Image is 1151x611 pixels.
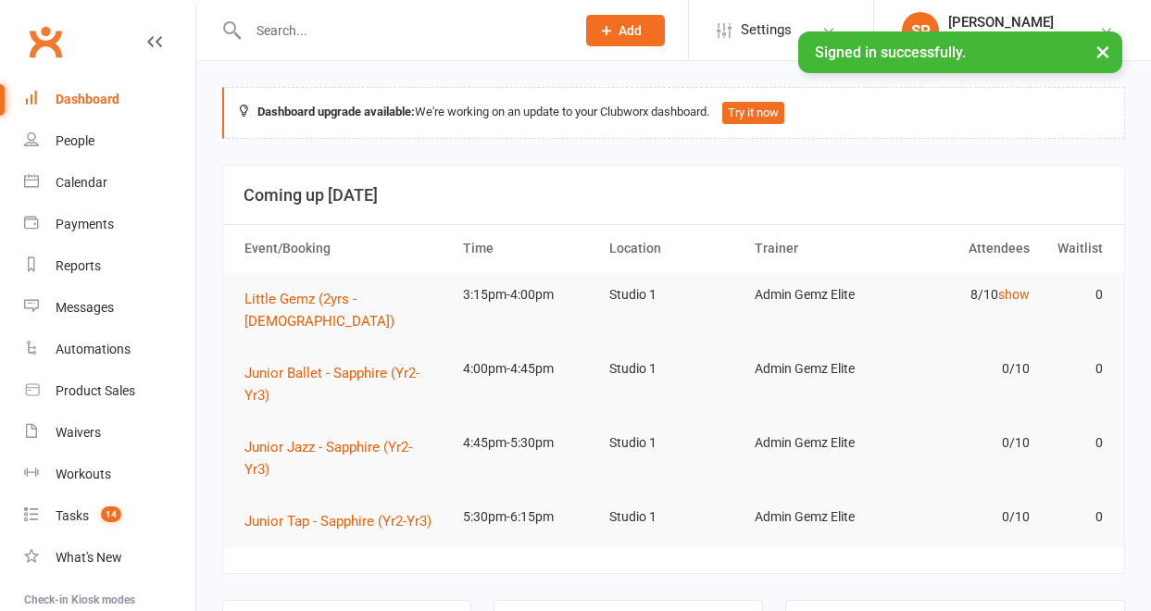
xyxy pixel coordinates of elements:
div: Waivers [56,425,101,440]
div: SP [902,12,939,49]
h3: Coming up [DATE] [244,186,1104,205]
span: Junior Jazz - Sapphire (Yr2-Yr3) [244,439,412,478]
a: Workouts [24,454,195,495]
span: Junior Tap - Sapphire (Yr2-Yr3) [244,513,432,530]
a: Clubworx [22,19,69,65]
th: Waitlist [1038,225,1111,272]
div: We're working on an update to your Clubworx dashboard. [222,87,1125,139]
div: Automations [56,342,131,356]
td: Admin Gemz Elite [746,421,892,465]
a: Payments [24,204,195,245]
td: Studio 1 [601,347,746,391]
div: Dashboard [56,92,119,106]
td: 0 [1038,273,1111,317]
td: Studio 1 [601,421,746,465]
th: Trainer [746,225,892,272]
td: 0 [1038,495,1111,539]
div: What's New [56,550,122,565]
span: Junior Ballet - Sapphire (Yr2-Yr3) [244,365,419,404]
a: Automations [24,329,195,370]
button: × [1086,31,1120,71]
td: 0/10 [893,347,1038,391]
button: Add [586,15,665,46]
button: Junior Jazz - Sapphire (Yr2-Yr3) [244,436,446,480]
button: Junior Ballet - Sapphire (Yr2-Yr3) [244,362,446,406]
td: Studio 1 [601,273,746,317]
td: 0/10 [893,495,1038,539]
td: 3:15pm-4:00pm [455,273,600,317]
button: Little Gemz (2yrs - [DEMOGRAPHIC_DATA]) [244,288,446,332]
td: 5:30pm-6:15pm [455,495,600,539]
a: What's New [24,537,195,579]
div: Payments [56,217,114,231]
div: Tasks [56,508,89,523]
td: 4:45pm-5:30pm [455,421,600,465]
td: Admin Gemz Elite [746,273,892,317]
div: Calendar [56,175,107,190]
td: Studio 1 [601,495,746,539]
span: Settings [741,9,792,51]
span: 14 [101,506,121,522]
td: 8/10 [893,273,1038,317]
td: Admin Gemz Elite [746,495,892,539]
div: Workouts [56,467,111,481]
td: 4:00pm-4:45pm [455,347,600,391]
strong: Dashboard upgrade available: [257,105,415,118]
a: show [998,287,1030,302]
td: 0 [1038,421,1111,465]
th: Event/Booking [236,225,455,272]
span: Little Gemz (2yrs - [DEMOGRAPHIC_DATA]) [244,291,394,330]
span: Add [619,23,642,38]
td: Admin Gemz Elite [746,347,892,391]
div: Product Sales [56,383,135,398]
td: 0 [1038,347,1111,391]
a: Calendar [24,162,195,204]
div: People [56,133,94,148]
a: Waivers [24,412,195,454]
button: Try it now [722,102,784,124]
a: Dashboard [24,79,195,120]
input: Search... [243,18,562,44]
a: Tasks 14 [24,495,195,537]
a: Reports [24,245,195,287]
th: Location [601,225,746,272]
span: Signed in successfully. [815,44,966,61]
div: Messages [56,300,114,315]
th: Time [455,225,600,272]
a: Messages [24,287,195,329]
div: Reports [56,258,101,273]
a: Product Sales [24,370,195,412]
button: Junior Tap - Sapphire (Yr2-Yr3) [244,510,444,532]
th: Attendees [893,225,1038,272]
div: Gemz Elite Dance Studio [948,31,1087,47]
a: People [24,120,195,162]
div: [PERSON_NAME] [948,14,1087,31]
td: 0/10 [893,421,1038,465]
